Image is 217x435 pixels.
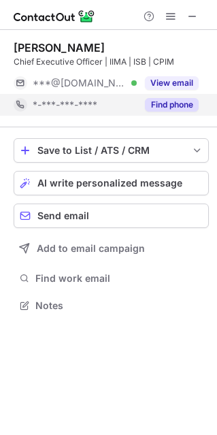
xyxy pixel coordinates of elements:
[14,204,209,228] button: Send email
[14,171,209,195] button: AI write personalized message
[37,243,145,254] span: Add to email campaign
[37,178,182,189] span: AI write personalized message
[14,8,95,25] img: ContactOut v5.3.10
[14,269,209,288] button: Find work email
[145,98,199,112] button: Reveal Button
[145,76,199,90] button: Reveal Button
[14,56,209,68] div: Chief Executive Officer | IIMA | ISB | CPIM
[37,210,89,221] span: Send email
[35,272,203,285] span: Find work email
[14,138,209,163] button: save-profile-one-click
[37,145,185,156] div: Save to List / ATS / CRM
[33,77,127,89] span: ***@[DOMAIN_NAME]
[14,41,105,54] div: [PERSON_NAME]
[14,296,209,315] button: Notes
[35,300,203,312] span: Notes
[14,236,209,261] button: Add to email campaign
